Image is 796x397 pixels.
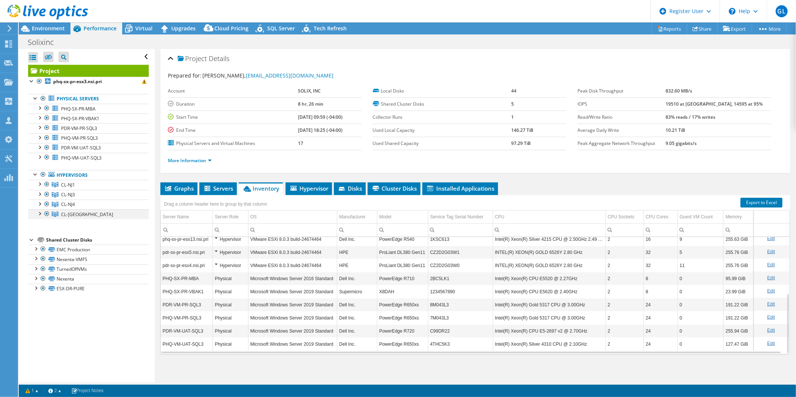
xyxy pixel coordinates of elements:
[687,23,718,34] a: Share
[20,386,43,396] a: 1
[377,272,428,285] td: Column Model, Value PowerEdge R710
[168,140,298,147] label: Physical Servers and Virtual Machines
[644,272,678,285] td: Column CPU Cores, Value 8
[161,210,213,224] td: Server Name Column
[511,88,516,94] b: 44
[215,212,238,221] div: Server Role
[578,113,666,121] label: Read/Write Ratio
[213,272,248,285] td: Column Server Role, Value Physical
[651,23,687,34] a: Reports
[61,106,96,112] span: PHQ-SX-PR-MBA
[606,223,644,236] td: Column CPU Sockets, Filter cell
[724,223,753,236] td: Column Memory, Filter cell
[724,272,753,285] td: Column Memory, Value 95.99 GiB
[298,140,303,146] b: 17
[606,272,644,285] td: Column CPU Sockets, Value 2
[680,212,713,221] div: Guest VM Count
[608,212,634,221] div: CPU Sockets
[495,212,504,221] div: CPU
[493,223,606,236] td: Column CPU, Filter cell
[339,212,366,221] div: Manufacturer
[644,223,678,236] td: Column CPU Cores, Filter cell
[246,72,334,79] a: [EMAIL_ADDRESS][DOMAIN_NAME]
[767,275,775,281] a: Edit
[28,254,149,264] a: Nexenta-VMFS
[724,337,753,351] td: Column Memory, Value 127.47 GiB
[644,233,678,246] td: Column CPU Cores, Value 16
[168,72,201,79] label: Prepared for:
[337,311,377,324] td: Column Manufacturer, Value Dell Inc.
[46,236,149,245] div: Shared Cluster Disks
[213,223,248,236] td: Column Server Role, Filter cell
[337,210,377,224] td: Manufacturer Column
[28,153,149,163] a: PHQ-VM-UAT-SQL3
[606,324,644,337] td: Column CPU Sockets, Value 2
[666,101,763,107] b: 19510 at [GEOGRAPHIC_DATA], 14595 at 95%
[248,298,337,311] td: Column OS, Value Microsoft Windows Server 2019 Standard
[248,285,337,298] td: Column OS, Value Microsoft Windows Server 2019 Standard
[163,212,189,221] div: Server Name
[493,285,606,298] td: Column CPU, Value Intel(R) Xeon(R) CPU E5620 @ 2.40GHz
[724,311,753,324] td: Column Memory, Value 191.22 GiB
[337,272,377,285] td: Column Manufacturer, Value Dell Inc.
[209,54,229,63] span: Details
[215,340,246,349] div: Physical
[203,185,233,192] span: Servers
[28,104,149,113] a: PHQ-SX-PR-MBA
[678,233,724,246] td: Column Guest VM Count, Value 9
[493,337,606,351] td: Column CPU, Value Intel(R) Xeon(R) Silver 4310 CPU @ 2.10GHz
[578,100,666,108] label: IOPS
[606,246,644,259] td: Column CPU Sockets, Value 2
[161,223,213,236] td: Column Server Name, Filter cell
[511,114,514,120] b: 1
[248,223,337,236] td: Column OS, Filter cell
[578,87,666,95] label: Peak Disk Throughput
[28,284,149,294] a: ESX-DR-PURE
[213,233,248,246] td: Column Server Role, Value Hypervisor
[606,337,644,351] td: Column CPU Sockets, Value 2
[338,185,362,192] span: Disks
[248,324,337,337] td: Column OS, Value Microsoft Windows Server 2019 Standard
[606,311,644,324] td: Column CPU Sockets, Value 2
[678,223,724,236] td: Column Guest VM Count, Filter cell
[28,180,149,190] a: CL-NJ1
[337,298,377,311] td: Column Manufacturer, Value Dell Inc.
[666,140,697,146] b: 9.05 gigabits/s
[168,157,212,164] a: More Information
[28,245,149,254] a: EMC Production
[162,199,269,209] div: Drag a column header here to group by that column
[61,191,75,198] span: CL-NJ3
[428,337,493,351] td: Column Service Tag Serial Number, Value 4THC5K3
[767,301,775,307] a: Edit
[724,285,753,298] td: Column Memory, Value 23.99 GiB
[61,211,113,218] span: CL-[GEOGRAPHIC_DATA]
[28,77,149,87] a: phq-sx-pr-esx3.nsi.pri
[379,212,392,221] div: Model
[678,246,724,259] td: Column Guest VM Count, Value 5
[752,23,787,34] a: More
[493,298,606,311] td: Column CPU, Value Intel(R) Xeon(R) Gold 5317 CPU @ 3.00GHz
[248,246,337,259] td: Column OS, Value VMware ESXi 8.0.3 build-24674464
[84,25,117,32] span: Performance
[767,315,775,320] a: Edit
[214,25,248,32] span: Cloud Pricing
[377,210,428,224] td: Model Column
[726,212,742,221] div: Memory
[161,272,213,285] td: Column Server Name, Value PHQ-SX-PR-MBA
[215,261,246,270] div: Hypervisor
[371,185,417,192] span: Cluster Disks
[493,210,606,224] td: CPU Column
[678,337,724,351] td: Column Guest VM Count, Value 0
[644,324,678,337] td: Column CPU Cores, Value 24
[428,324,493,337] td: Column Service Tag Serial Number, Value C99DR22
[242,185,279,192] span: Inventory
[337,324,377,337] td: Column Manufacturer, Value Dell Inc.
[24,38,66,46] h1: Solixinc
[767,262,775,267] a: Edit
[28,65,149,77] a: Project
[724,233,753,246] td: Column Memory, Value 255.63 GiB
[724,259,753,272] td: Column Memory, Value 255.76 GiB
[428,285,493,298] td: Column Service Tag Serial Number, Value 1234567890
[161,233,213,246] td: Column Server Name, Value phq-sx-pr-esx13.nsi.pri
[28,143,149,153] a: PDR-VM-UAT-SQL3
